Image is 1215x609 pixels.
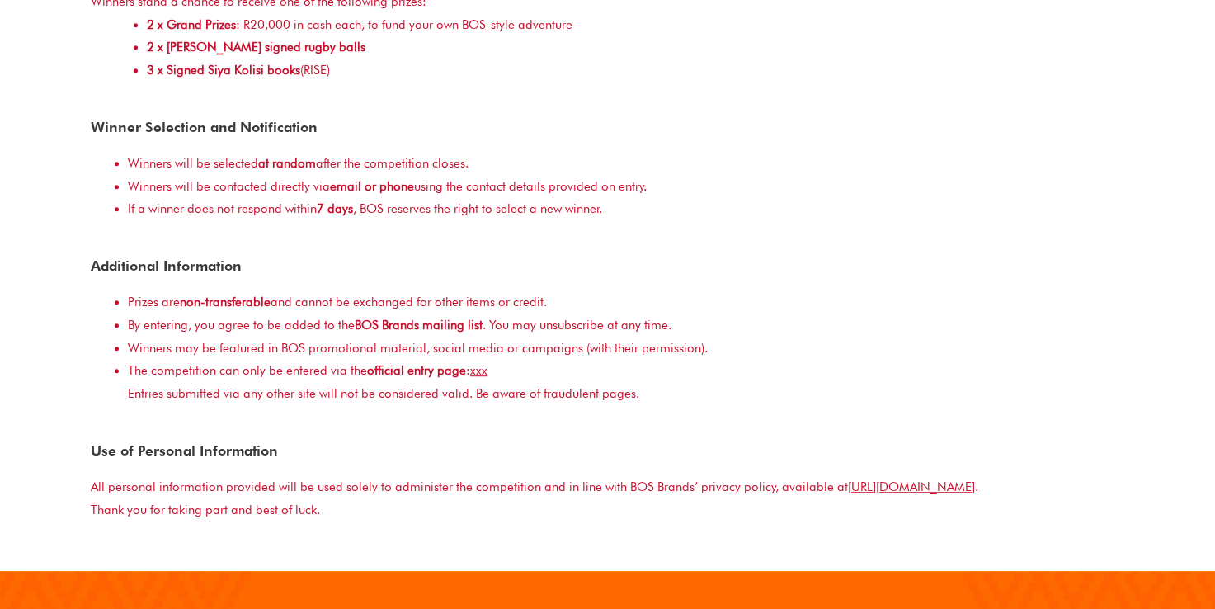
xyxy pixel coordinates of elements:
u: xxx [470,363,487,378]
span: All personal information provided will be used solely to administer the competition and in line w... [91,479,848,494]
div: Winners will be selected after the competition closes. [128,153,1124,176]
b: 7 days [317,201,353,216]
div: If a winner does not respond within , BOS reserves the right to select a new winner. [128,198,1124,221]
b: 3 x Signed Siya Kolisi books [147,63,300,78]
div: Winners will be contacted directly via using the contact details provided on entry. [128,176,1124,199]
div: Winners may be featured in BOS promotional material, social media or campaigns (with their permis... [128,338,1124,361]
div: By entering, you agree to be added to the . You may unsubscribe at any time. [128,314,1124,338]
span: . [975,479,978,494]
b: official entry page [367,363,466,378]
a: [URL][DOMAIN_NAME] [848,479,975,494]
b: at random [258,156,316,171]
div: Prizes are and cannot be exchanged for other items or credit. [128,291,1124,314]
div: Thank you for taking part and best of luck. [91,499,1124,522]
div: : R20,000 in cash each, to fund your own BOS-style adventure [147,14,1125,37]
h2: Winner Selection and Notification [91,118,1124,136]
div: (RISE) [147,59,1125,83]
h2: Use of Personal Information [91,441,1124,460]
b: non-transferable [180,295,271,309]
b: BOS Brands mailing list [355,318,483,333]
b: 2 x Grand Prizes [147,17,236,32]
div: The competition can only be entered via the : Entries submitted via any other site will not be co... [128,360,1124,406]
b: 2 x [PERSON_NAME] signed rugby balls [147,40,365,54]
h2: Additional Information [91,257,1124,275]
b: email or phone [330,179,414,194]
